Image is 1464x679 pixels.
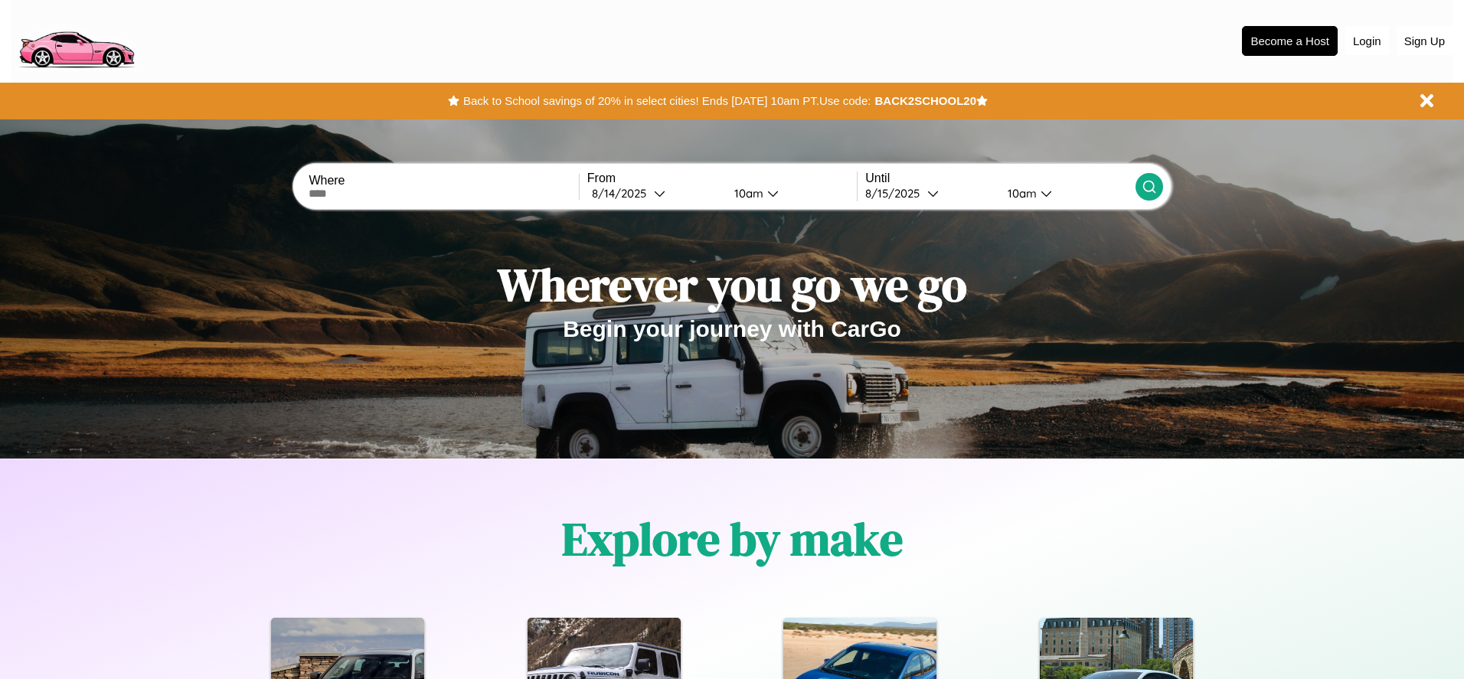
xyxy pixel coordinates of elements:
button: Back to School savings of 20% in select cities! Ends [DATE] 10am PT.Use code: [459,90,874,112]
div: 8 / 14 / 2025 [592,186,654,201]
div: 10am [1000,186,1041,201]
b: BACK2SCHOOL20 [874,94,976,107]
label: Until [865,171,1135,185]
label: From [587,171,857,185]
h1: Explore by make [562,508,903,570]
img: logo [11,8,141,72]
label: Where [309,174,578,188]
div: 8 / 15 / 2025 [865,186,927,201]
button: Become a Host [1242,26,1338,56]
button: 10am [995,185,1135,201]
button: Login [1345,27,1389,55]
button: Sign Up [1397,27,1453,55]
div: 10am [727,186,767,201]
button: 10am [722,185,857,201]
button: 8/14/2025 [587,185,722,201]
